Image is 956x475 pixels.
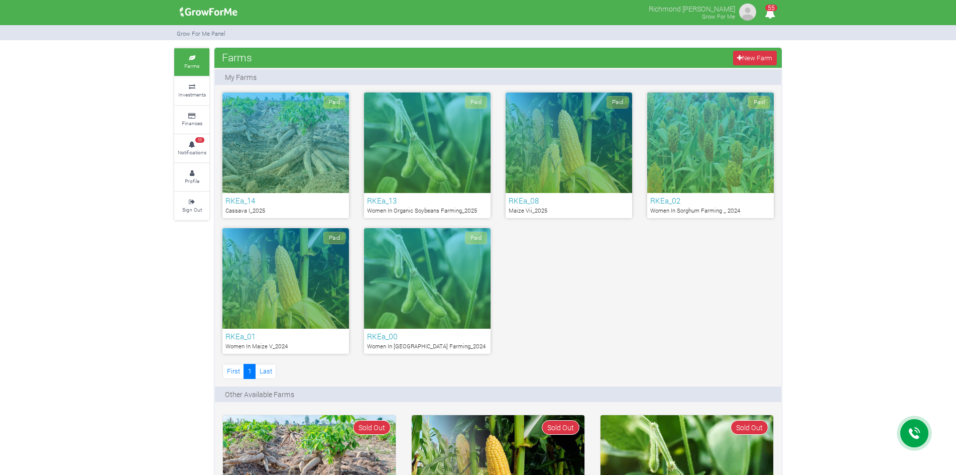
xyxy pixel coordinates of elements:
a: Paid RKEa_00 Women In [GEOGRAPHIC_DATA] Farming_2024 [364,228,491,354]
small: Farms [184,62,199,69]
span: Sold Out [542,420,579,435]
a: Investments [174,77,209,105]
span: Paid [465,96,487,109]
img: growforme image [176,2,241,22]
nav: Page Navigation [222,364,276,378]
h6: RKEa_13 [367,196,488,205]
span: Paid [323,232,345,244]
h6: RKEa_00 [367,332,488,341]
a: New Farm [733,51,777,65]
p: Maize Vii_2025 [509,207,629,215]
span: 55 [765,5,777,11]
span: Paid [748,96,770,109]
small: Grow For Me Panel [177,30,225,37]
p: Women In Organic Soybeans Farming_2025 [367,207,488,215]
h6: RKEa_14 [225,196,346,205]
a: 1 [244,364,256,378]
span: Paid [323,96,345,109]
a: Paid RKEa_14 Cassava I_2025 [222,92,349,218]
span: Farms [219,47,255,67]
small: Sign Out [182,206,202,213]
span: Sold Out [731,420,768,435]
p: My Farms [225,72,257,82]
a: Paid RKEa_02 Women In Sorghum Farming _ 2024 [647,92,774,218]
a: Paid RKEa_01 Women In Maize V_2024 [222,228,349,354]
p: Women In Sorghum Farming _ 2024 [650,207,771,215]
a: Sign Out [174,192,209,220]
span: Sold Out [353,420,391,435]
a: Paid RKEa_08 Maize Vii_2025 [506,92,632,218]
a: 55 Notifications [174,135,209,162]
small: Investments [178,91,206,98]
a: Farms [174,48,209,76]
a: Finances [174,106,209,134]
a: 55 [760,10,780,19]
p: Other Available Farms [225,389,294,400]
h6: RKEa_08 [509,196,629,205]
p: Richmond [PERSON_NAME] [649,2,735,14]
small: Notifications [178,149,206,156]
p: Cassava I_2025 [225,207,346,215]
span: Paid [465,232,487,244]
small: Profile [185,177,199,184]
span: 55 [195,137,204,143]
small: Finances [182,120,202,127]
a: Last [255,364,276,378]
a: Paid RKEa_13 Women In Organic Soybeans Farming_2025 [364,92,491,218]
a: Profile [174,163,209,191]
h6: RKEa_01 [225,332,346,341]
h6: RKEa_02 [650,196,771,205]
i: Notifications [760,2,780,25]
p: Women In Maize V_2024 [225,342,346,351]
small: Grow For Me [702,13,735,20]
img: growforme image [738,2,758,22]
p: Women In [GEOGRAPHIC_DATA] Farming_2024 [367,342,488,351]
a: First [222,364,244,378]
span: Paid [607,96,629,109]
